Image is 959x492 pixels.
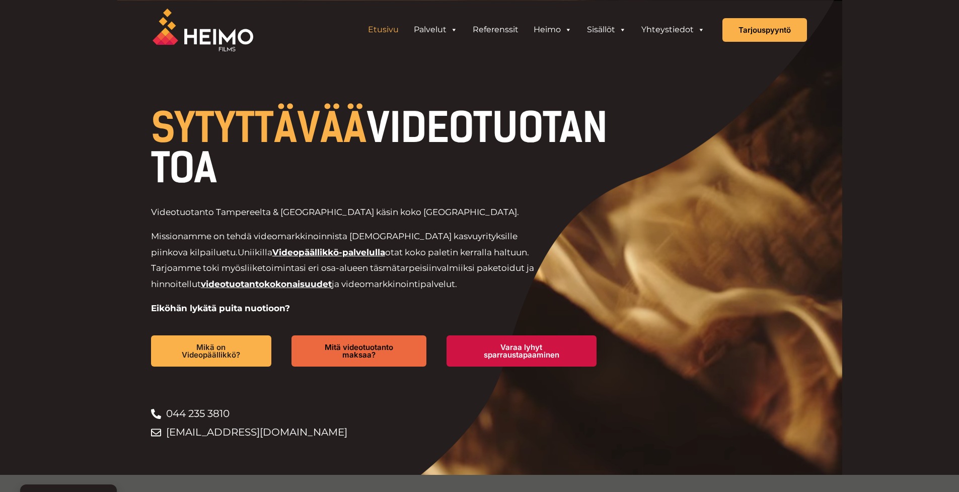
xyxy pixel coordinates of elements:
a: Referenssit [465,20,526,40]
span: ja videomarkkinointipalvelut. [332,279,457,289]
a: 044 235 3810 [151,404,617,423]
a: Palvelut [406,20,465,40]
a: Videopäällikkö-palvelulla [272,247,385,257]
a: Mikä on Videopäällikkö? [151,335,272,367]
a: Tarjouspyyntö [722,18,807,42]
span: 044 235 3810 [164,404,230,423]
span: Mitä videotuotanto maksaa? [308,343,410,359]
span: Varaa lyhyt sparraustapaaminen [463,343,580,359]
a: Mitä videotuotanto maksaa? [291,335,426,367]
a: videotuotantokokonaisuudet [201,279,332,289]
span: SYTYTTÄVÄÄ [151,104,366,152]
p: Missionamme on tehdä videomarkkinoinnista [DEMOGRAPHIC_DATA] kasvuyrityksille piinkova kilpailuetu. [151,229,548,292]
p: Videotuotanto Tampereelta & [GEOGRAPHIC_DATA] käsin koko [GEOGRAPHIC_DATA]. [151,204,548,221]
h1: VIDEOTUOTANTOA [151,108,617,188]
span: valmiiksi paketoidut ja hinnoitellut [151,263,534,289]
span: [EMAIL_ADDRESS][DOMAIN_NAME] [164,423,347,442]
a: [EMAIL_ADDRESS][DOMAIN_NAME] [151,423,617,442]
a: Etusivu [360,20,406,40]
span: Mikä on Videopäällikkö? [167,343,256,359]
a: Heimo [526,20,579,40]
strong: Eiköhän lykätä puita nuotioon? [151,303,290,313]
aside: Header Widget 1 [355,20,717,40]
img: Heimo Filmsin logo [153,9,253,51]
a: Sisällöt [579,20,634,40]
a: Yhteystiedot [634,20,712,40]
span: Uniikilla [238,247,272,257]
span: liiketoimintasi eri osa-alueen täsmätarpeisiin [245,263,437,273]
a: Varaa lyhyt sparraustapaaminen [447,335,597,367]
